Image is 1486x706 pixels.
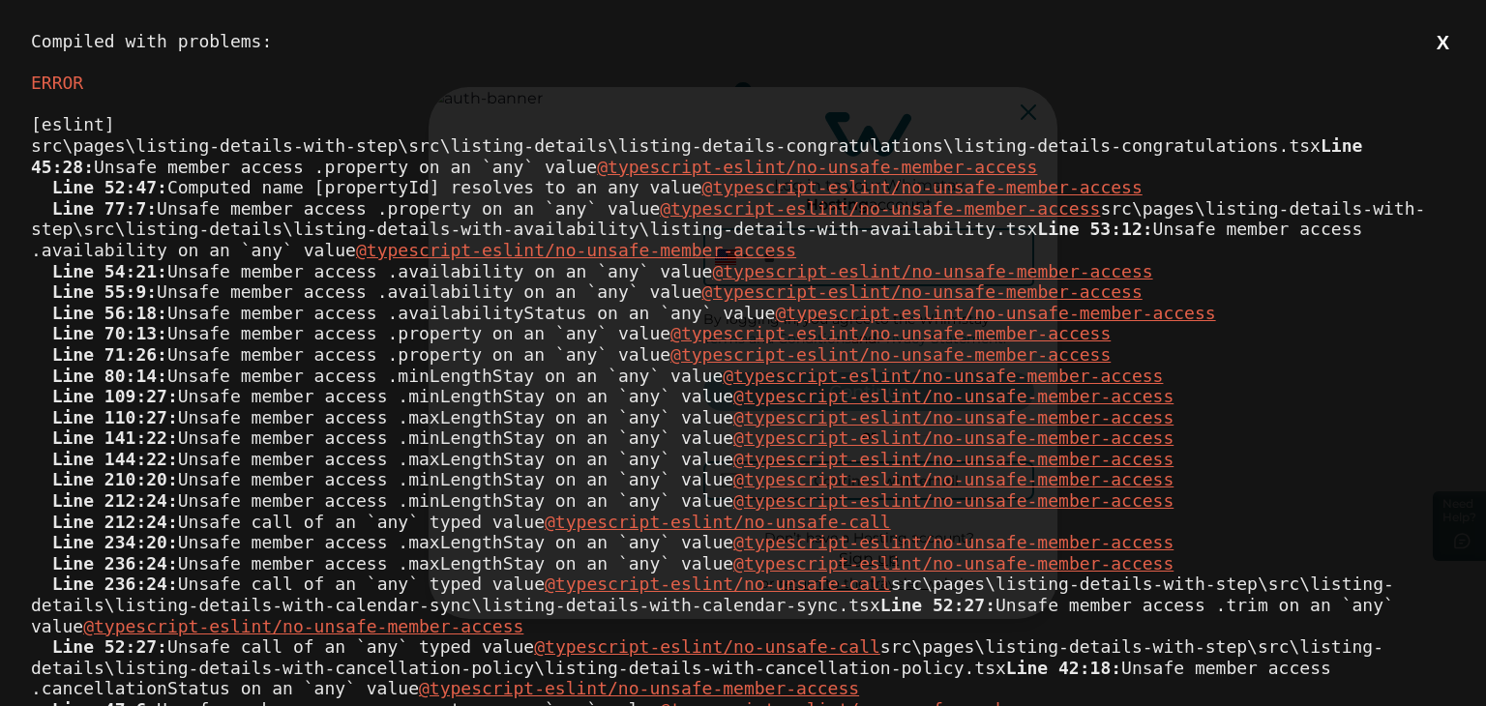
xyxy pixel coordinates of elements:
[31,73,83,93] span: ERROR
[52,512,178,532] span: Line 212:24:
[52,490,178,511] span: Line 212:24:
[545,574,891,594] u: @typescript-eslint/no-unsafe-call
[52,636,167,657] span: Line 52:27:
[733,449,1174,469] u: @typescript-eslint/no-unsafe-member-access
[52,532,178,552] span: Line 234:20:
[534,636,880,657] u: @typescript-eslint/no-unsafe-call
[733,553,1174,574] u: @typescript-eslint/no-unsafe-member-access
[52,281,157,302] span: Line 55:9:
[702,177,1143,197] u: @typescript-eslint/no-unsafe-member-access
[1037,219,1152,239] span: Line 53:12:
[775,303,1215,323] u: @typescript-eslint/no-unsafe-member-access
[52,407,178,427] span: Line 110:27:
[52,366,167,386] span: Line 80:14:
[52,553,178,574] span: Line 236:24:
[880,595,996,615] span: Line 52:27:
[670,344,1111,365] u: @typescript-eslint/no-unsafe-member-access
[52,469,178,489] span: Line 210:20:
[733,490,1174,511] u: @typescript-eslint/no-unsafe-member-access
[52,427,178,448] span: Line 141:22:
[31,135,1373,177] span: Line 45:28:
[52,449,178,469] span: Line 144:22:
[733,427,1174,448] u: @typescript-eslint/no-unsafe-member-access
[712,261,1152,281] u: @typescript-eslint/no-unsafe-member-access
[52,574,178,594] span: Line 236:24:
[52,261,167,281] span: Line 54:21:
[723,366,1163,386] u: @typescript-eslint/no-unsafe-member-access
[733,532,1174,552] u: @typescript-eslint/no-unsafe-member-access
[670,323,1111,343] u: @typescript-eslint/no-unsafe-member-access
[356,240,796,260] u: @typescript-eslint/no-unsafe-member-access
[52,198,157,219] span: Line 77:7:
[1006,658,1121,678] span: Line 42:18:
[702,281,1143,302] u: @typescript-eslint/no-unsafe-member-access
[545,512,891,532] u: @typescript-eslint/no-unsafe-call
[83,616,523,636] u: @typescript-eslint/no-unsafe-member-access
[660,198,1100,219] u: @typescript-eslint/no-unsafe-member-access
[733,386,1174,406] u: @typescript-eslint/no-unsafe-member-access
[419,678,859,698] u: @typescript-eslint/no-unsafe-member-access
[597,157,1037,177] u: @typescript-eslint/no-unsafe-member-access
[733,469,1174,489] u: @typescript-eslint/no-unsafe-member-access
[52,303,167,323] span: Line 56:18:
[52,323,167,343] span: Line 70:13:
[31,31,272,51] span: Compiled with problems:
[52,344,167,365] span: Line 71:26:
[52,386,178,406] span: Line 109:27:
[1431,31,1455,55] button: X
[733,407,1174,427] u: @typescript-eslint/no-unsafe-member-access
[52,177,167,197] span: Line 52:47:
